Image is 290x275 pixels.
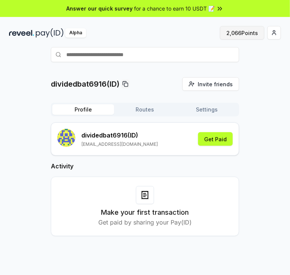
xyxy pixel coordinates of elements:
button: Invite friends [182,77,239,91]
p: dividedbat6916(ID) [51,79,119,89]
img: pay_id [36,28,64,38]
p: dividedbat6916 (ID) [81,131,158,140]
p: [EMAIL_ADDRESS][DOMAIN_NAME] [81,141,158,147]
button: Profile [52,104,114,115]
button: Routes [114,104,176,115]
button: Get Paid [198,132,233,146]
span: for a chance to earn 10 USDT 📝 [134,5,215,12]
h2: Activity [51,162,239,171]
div: Alpha [65,28,86,38]
button: Settings [176,104,238,115]
h3: Make your first transaction [101,207,189,218]
span: Answer our quick survey [66,5,133,12]
p: Get paid by sharing your Pay(ID) [98,218,192,227]
button: 2,066Points [220,26,264,40]
img: reveel_dark [9,28,34,38]
span: Invite friends [198,80,233,88]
